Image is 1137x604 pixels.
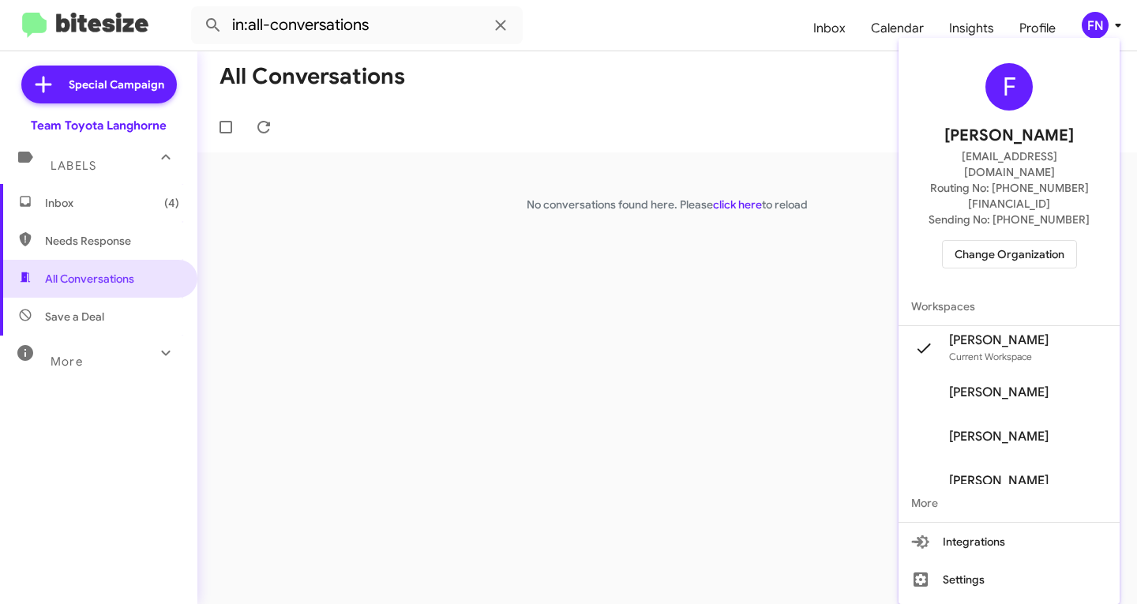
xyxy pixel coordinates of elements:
button: Change Organization [942,240,1077,268]
span: [PERSON_NAME] [949,385,1049,400]
span: Current Workspace [949,351,1032,362]
span: [PERSON_NAME] [949,332,1049,348]
span: Routing No: [PHONE_NUMBER][FINANCIAL_ID] [917,180,1101,212]
button: Integrations [899,523,1120,561]
span: [PERSON_NAME] [949,429,1049,445]
span: Change Organization [955,241,1064,268]
span: More [899,484,1120,522]
span: Sending No: [PHONE_NUMBER] [929,212,1090,227]
button: Settings [899,561,1120,598]
span: [PERSON_NAME] [949,473,1049,489]
span: [PERSON_NAME] [944,123,1074,148]
span: [EMAIL_ADDRESS][DOMAIN_NAME] [917,148,1101,180]
div: F [985,63,1033,111]
span: Workspaces [899,287,1120,325]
